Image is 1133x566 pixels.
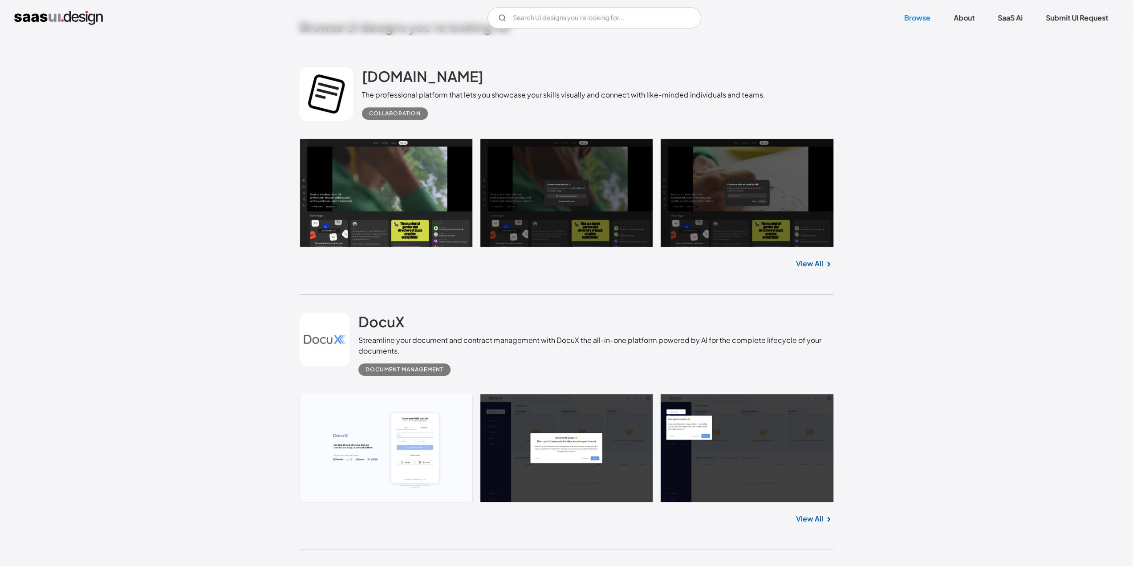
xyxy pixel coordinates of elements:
[943,8,985,28] a: About
[362,67,483,85] h2: [DOMAIN_NAME]
[365,364,443,375] div: Document Management
[796,258,823,269] a: View All
[987,8,1033,28] a: SaaS Ai
[362,67,483,90] a: [DOMAIN_NAME]
[796,513,823,524] a: View All
[362,90,765,100] div: The professional platform that lets you showcase your skills visually and connect with like-minde...
[1035,8,1119,28] a: Submit UI Request
[487,7,701,29] form: Email Form
[487,7,701,29] input: Search UI designs you're looking for...
[358,335,833,356] div: Streamline your document and contract management with DocuX the all-in-one platform powered by AI...
[358,313,404,330] h2: DocuX
[369,108,421,119] div: Collaboration
[358,313,404,335] a: DocuX
[14,11,103,25] a: home
[893,8,941,28] a: Browse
